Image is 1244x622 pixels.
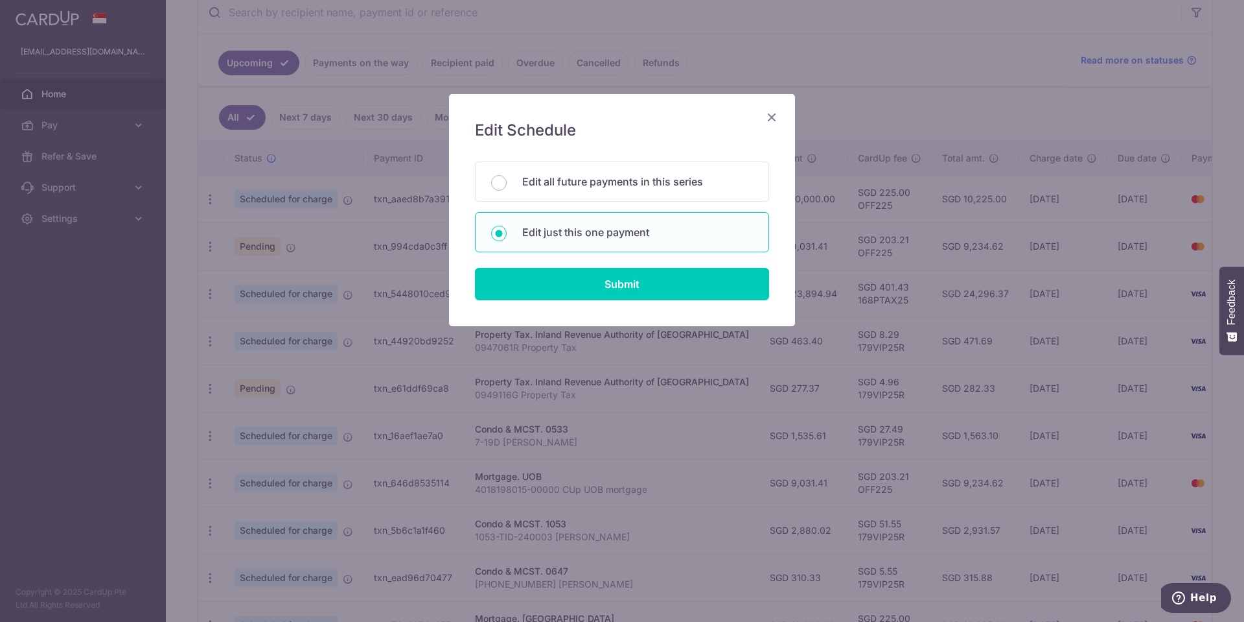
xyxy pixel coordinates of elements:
input: Submit [475,268,769,300]
p: Edit all future payments in this series [522,174,753,189]
iframe: Opens a widget where you can find more information [1161,583,1231,616]
p: Edit just this one payment [522,224,753,240]
button: Close [764,110,779,125]
h5: Edit Schedule [475,120,769,141]
button: Feedback - Show survey [1219,267,1244,355]
span: Feedback [1226,280,1238,325]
